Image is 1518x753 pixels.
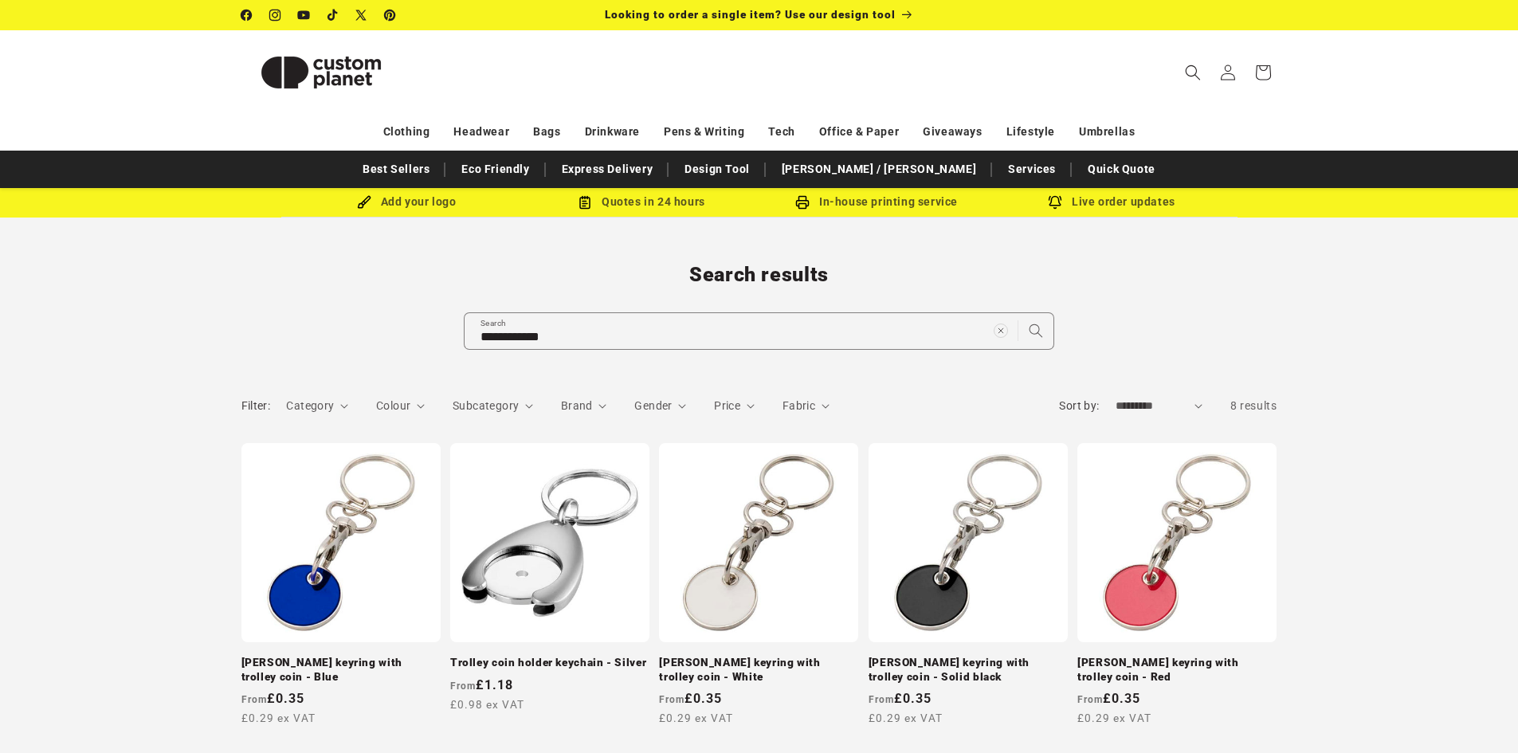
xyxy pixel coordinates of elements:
span: Price [714,399,740,412]
summary: Brand (0 selected) [561,398,607,414]
h1: Search results [241,262,1277,288]
h2: Filter: [241,398,271,414]
a: [PERSON_NAME] keyring with trolley coin - Red [1077,656,1277,684]
span: Colour [376,399,410,412]
summary: Category (0 selected) [286,398,348,414]
summary: Fabric (0 selected) [783,398,830,414]
a: Office & Paper [819,118,899,146]
span: Fabric [783,399,815,412]
a: Express Delivery [554,155,661,183]
div: Live order updates [994,192,1230,212]
summary: Subcategory (0 selected) [453,398,533,414]
span: Brand [561,399,593,412]
a: Quick Quote [1080,155,1163,183]
a: [PERSON_NAME] keyring with trolley coin - Solid black [869,656,1068,684]
a: Umbrellas [1079,118,1135,146]
img: Custom Planet [241,37,401,108]
a: Pens & Writing [664,118,744,146]
span: 8 results [1230,399,1277,412]
a: [PERSON_NAME] / [PERSON_NAME] [774,155,984,183]
button: Search [1018,313,1053,348]
summary: Gender (0 selected) [634,398,686,414]
a: Lifestyle [1006,118,1055,146]
label: Sort by: [1059,399,1099,412]
summary: Search [1175,55,1210,90]
a: Drinkware [585,118,640,146]
a: Design Tool [677,155,758,183]
span: Looking to order a single item? Use our design tool [605,8,896,21]
span: Category [286,399,334,412]
a: Giveaways [923,118,982,146]
a: Best Sellers [355,155,437,183]
button: Clear search term [983,313,1018,348]
img: In-house printing [795,195,810,210]
a: [PERSON_NAME] keyring with trolley coin - Blue [241,656,441,684]
img: Brush Icon [357,195,371,210]
a: Clothing [383,118,430,146]
img: Order updates [1048,195,1062,210]
a: Headwear [453,118,509,146]
div: Add your logo [289,192,524,212]
a: [PERSON_NAME] keyring with trolley coin - White [659,656,858,684]
a: Eco Friendly [453,155,537,183]
span: Subcategory [453,399,519,412]
summary: Colour (0 selected) [376,398,425,414]
a: Bags [533,118,560,146]
a: Trolley coin holder keychain - Silver [450,656,649,670]
a: Services [1000,155,1064,183]
summary: Price [714,398,755,414]
a: Tech [768,118,794,146]
span: Gender [634,399,672,412]
div: Quotes in 24 hours [524,192,759,212]
a: Custom Planet [235,30,406,114]
img: Order Updates Icon [578,195,592,210]
div: In-house printing service [759,192,994,212]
